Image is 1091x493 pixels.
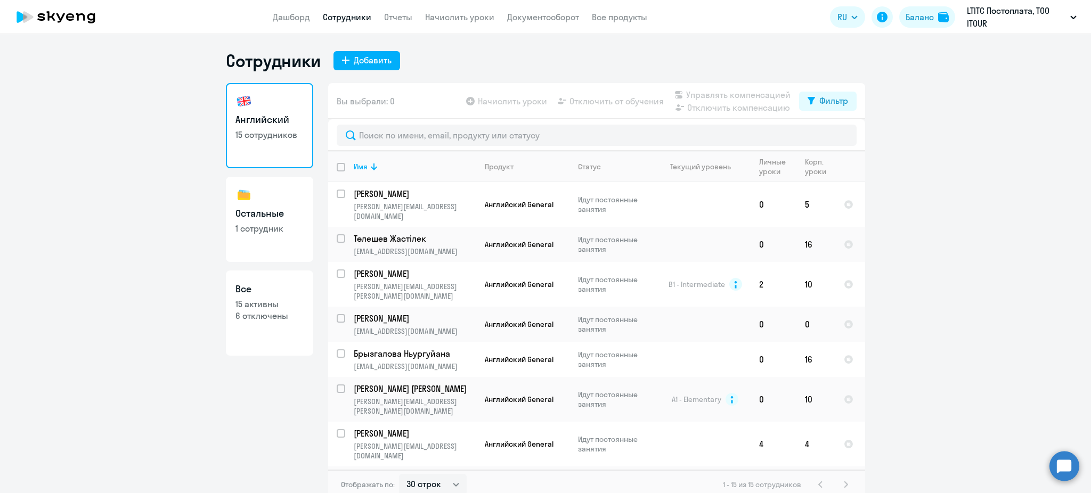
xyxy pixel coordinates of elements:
a: Все15 активны6 отключены [226,270,313,356]
td: 0 [751,182,796,227]
a: [PERSON_NAME] [354,188,476,200]
td: 0 [751,377,796,422]
h3: Английский [235,113,304,127]
a: Начислить уроки [425,12,494,22]
td: 0 [751,227,796,262]
img: others [235,186,253,203]
img: english [235,93,253,110]
div: Добавить [354,54,392,67]
p: Идут постоянные занятия [578,235,651,254]
span: Вы выбрали: 0 [337,95,395,108]
p: [EMAIL_ADDRESS][DOMAIN_NAME] [354,246,476,256]
p: 15 активны [235,298,304,310]
h1: Сотрудники [226,50,321,71]
td: 4 [751,422,796,466]
div: Личные уроки [759,157,796,176]
div: Корп. уроки [805,157,835,176]
td: 0 [751,342,796,377]
p: [PERSON_NAME] [PERSON_NAME] [354,383,474,395]
button: Добавить [333,51,400,70]
p: LTITC Постоплата, ТОО ITOUR [967,4,1066,30]
div: Имя [354,162,368,171]
button: Фильтр [799,92,857,111]
p: [PERSON_NAME][EMAIL_ADDRESS][PERSON_NAME][DOMAIN_NAME] [354,282,476,301]
p: 1 сотрудник [235,223,304,234]
h3: Все [235,282,304,296]
td: 2 [751,262,796,307]
p: Идут постоянные занятия [578,434,651,454]
p: [PERSON_NAME][EMAIL_ADDRESS][PERSON_NAME][DOMAIN_NAME] [354,397,476,416]
p: Идут постоянные занятия [578,195,651,214]
p: [PERSON_NAME][EMAIL_ADDRESS][DOMAIN_NAME] [354,202,476,221]
span: Английский General [485,395,553,404]
span: Английский General [485,200,553,209]
span: Английский General [485,280,553,289]
p: Идут постоянные занятия [578,275,651,294]
span: Английский General [485,439,553,449]
a: [PERSON_NAME] [354,428,476,439]
a: Төлешев Жастілек [354,233,476,244]
h3: Остальные [235,207,304,220]
td: 0 [796,307,835,342]
p: [PERSON_NAME][EMAIL_ADDRESS][DOMAIN_NAME] [354,441,476,461]
span: Английский General [485,355,553,364]
p: Брызгалова Ньургуйана [354,348,474,359]
p: 6 отключены [235,310,304,322]
a: Отчеты [384,12,412,22]
div: Текущий уровень [670,162,731,171]
p: Төлешев Жастілек [354,233,474,244]
div: Статус [578,162,601,171]
div: Статус [578,162,651,171]
span: A1 - Elementary [672,395,721,404]
p: [PERSON_NAME] [354,268,474,280]
div: Личные уроки [759,157,789,176]
a: Документооборот [507,12,579,22]
a: Все продукты [592,12,647,22]
div: Текущий уровень [660,162,750,171]
input: Поиск по имени, email, продукту или статусу [337,125,857,146]
button: RU [830,6,865,28]
p: 15 сотрудников [235,129,304,141]
p: [PERSON_NAME] [354,313,474,324]
p: Идут постоянные занятия [578,350,651,369]
td: 16 [796,342,835,377]
button: Балансbalance [899,6,955,28]
p: Идут постоянные занятия [578,315,651,334]
div: Продукт [485,162,514,171]
td: 5 [796,182,835,227]
p: [EMAIL_ADDRESS][DOMAIN_NAME] [354,361,476,371]
p: [PERSON_NAME] [354,428,474,439]
span: 1 - 15 из 15 сотрудников [723,480,801,489]
p: Идут постоянные занятия [578,390,651,409]
img: balance [938,12,949,22]
p: [PERSON_NAME] [354,188,474,200]
td: 0 [751,307,796,342]
p: [EMAIL_ADDRESS][DOMAIN_NAME] [354,326,476,336]
div: Корп. уроки [805,157,828,176]
div: Имя [354,162,476,171]
span: Английский General [485,240,553,249]
a: Брызгалова Ньургуйана [354,348,476,359]
a: Остальные1 сотрудник [226,177,313,262]
div: Баланс [906,11,934,23]
a: Дашборд [273,12,310,22]
a: [PERSON_NAME] [354,313,476,324]
div: Продукт [485,162,569,171]
div: Фильтр [819,94,848,107]
a: Сотрудники [323,12,371,22]
span: B1 - Intermediate [669,280,725,289]
td: 10 [796,262,835,307]
a: [PERSON_NAME] [PERSON_NAME] [354,383,476,395]
span: RU [837,11,847,23]
span: Английский General [485,319,553,329]
td: 4 [796,422,835,466]
a: Английский15 сотрудников [226,83,313,168]
a: [PERSON_NAME] [354,268,476,280]
td: 10 [796,377,835,422]
span: Отображать по: [341,480,395,489]
button: LTITC Постоплата, ТОО ITOUR [962,4,1082,30]
td: 16 [796,227,835,262]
